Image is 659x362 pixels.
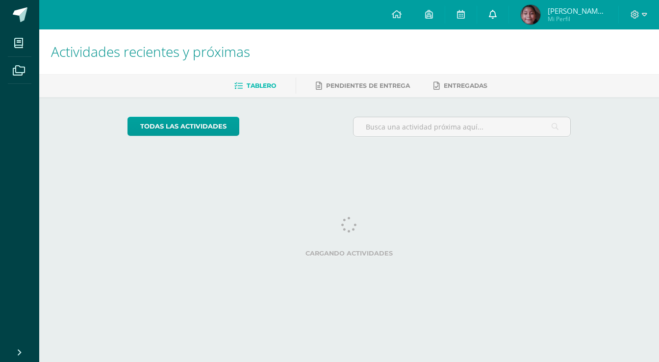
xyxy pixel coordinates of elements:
[354,117,571,136] input: Busca una actividad próxima aquí...
[433,78,487,94] a: Entregadas
[548,6,607,16] span: [PERSON_NAME] Betzabbe
[247,82,276,89] span: Tablero
[51,42,250,61] span: Actividades recientes y próximas
[521,5,540,25] img: 01a005a07881a088ae7823f485043a35.png
[316,78,410,94] a: Pendientes de entrega
[127,250,571,257] label: Cargando actividades
[127,117,239,136] a: todas las Actividades
[234,78,276,94] a: Tablero
[548,15,607,23] span: Mi Perfil
[326,82,410,89] span: Pendientes de entrega
[444,82,487,89] span: Entregadas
